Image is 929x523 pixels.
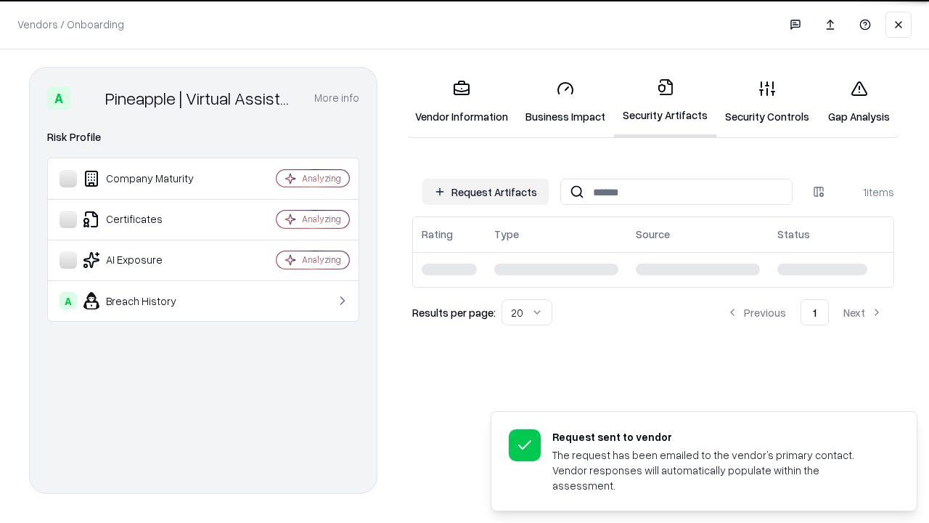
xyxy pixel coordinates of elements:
div: A [47,86,70,110]
nav: pagination [715,299,894,325]
p: Results per page: [412,305,496,320]
div: Pineapple | Virtual Assistant Agency [105,86,297,110]
button: 1 [801,299,829,325]
div: Request sent to vendor [552,429,882,445]
a: Security Controls [716,68,818,136]
a: Gap Analysis [818,68,900,136]
div: Analyzing [302,254,341,266]
div: Type [494,227,519,242]
div: Breach History [60,292,233,309]
div: Status [777,227,810,242]
button: More info [314,85,359,111]
button: Request Artifacts [422,179,549,205]
div: A [60,292,77,309]
div: Company Maturity [60,170,233,187]
div: Rating [422,227,453,242]
div: 1 items [836,185,894,200]
div: AI Exposure [60,251,233,269]
div: Certificates [60,211,233,228]
div: Analyzing [302,213,341,225]
div: The request has been emailed to the vendor’s primary contact. Vendor responses will automatically... [552,447,882,493]
a: Security Artifacts [614,67,716,137]
img: Pineapple | Virtual Assistant Agency [76,86,99,110]
div: Risk Profile [47,129,359,146]
a: Vendor Information [406,68,517,136]
div: Source [636,227,670,242]
a: Business Impact [517,68,614,136]
div: Analyzing [302,172,341,185]
p: Vendors / Onboarding [17,17,124,32]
